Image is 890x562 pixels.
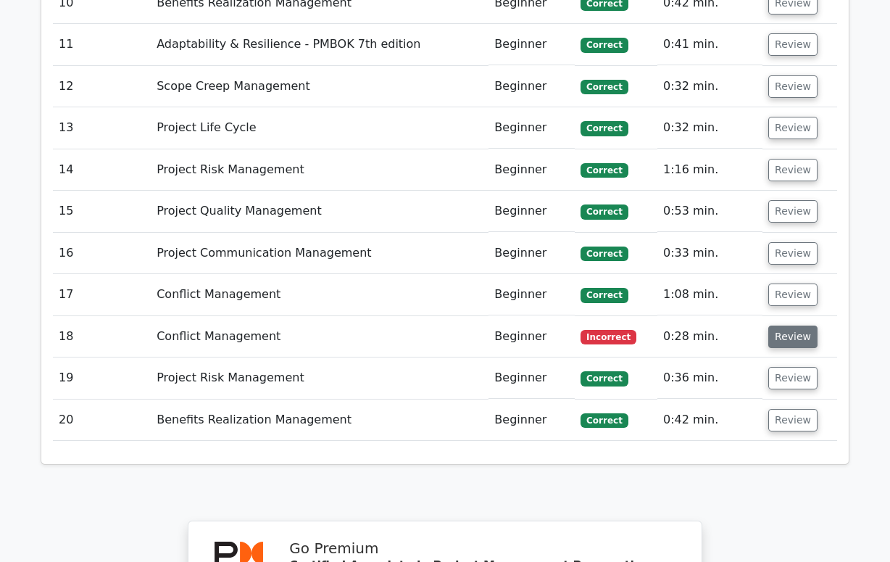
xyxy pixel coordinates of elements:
[581,371,628,386] span: Correct
[488,400,575,441] td: Beginner
[53,191,151,232] td: 15
[768,409,818,431] button: Review
[151,191,488,232] td: Project Quality Management
[488,274,575,315] td: Beginner
[53,400,151,441] td: 20
[768,159,818,181] button: Review
[53,24,151,65] td: 11
[581,247,628,261] span: Correct
[488,107,575,149] td: Beginner
[581,38,628,52] span: Correct
[53,274,151,315] td: 17
[53,149,151,191] td: 14
[581,80,628,94] span: Correct
[657,24,762,65] td: 0:41 min.
[581,121,628,136] span: Correct
[488,358,575,399] td: Beginner
[151,316,488,358] td: Conflict Management
[151,400,488,441] td: Benefits Realization Management
[488,149,575,191] td: Beginner
[581,204,628,219] span: Correct
[53,107,151,149] td: 13
[657,191,762,232] td: 0:53 min.
[581,413,628,428] span: Correct
[151,274,488,315] td: Conflict Management
[657,400,762,441] td: 0:42 min.
[488,233,575,274] td: Beginner
[768,284,818,306] button: Review
[53,66,151,107] td: 12
[581,330,636,344] span: Incorrect
[53,358,151,399] td: 19
[151,24,488,65] td: Adaptability & Resilience - PMBOK 7th edition
[53,316,151,358] td: 18
[768,200,818,223] button: Review
[488,316,575,358] td: Beginner
[151,358,488,399] td: Project Risk Management
[657,107,762,149] td: 0:32 min.
[768,242,818,265] button: Review
[768,117,818,139] button: Review
[657,274,762,315] td: 1:08 min.
[768,33,818,56] button: Review
[581,288,628,302] span: Correct
[488,24,575,65] td: Beginner
[151,66,488,107] td: Scope Creep Management
[488,66,575,107] td: Beginner
[53,233,151,274] td: 16
[657,149,762,191] td: 1:16 min.
[768,75,818,98] button: Review
[581,163,628,178] span: Correct
[151,107,488,149] td: Project Life Cycle
[657,233,762,274] td: 0:33 min.
[488,191,575,232] td: Beginner
[657,358,762,399] td: 0:36 min.
[768,367,818,389] button: Review
[657,66,762,107] td: 0:32 min.
[151,233,488,274] td: Project Communication Management
[657,316,762,358] td: 0:28 min.
[768,326,818,348] button: Review
[151,149,488,191] td: Project Risk Management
